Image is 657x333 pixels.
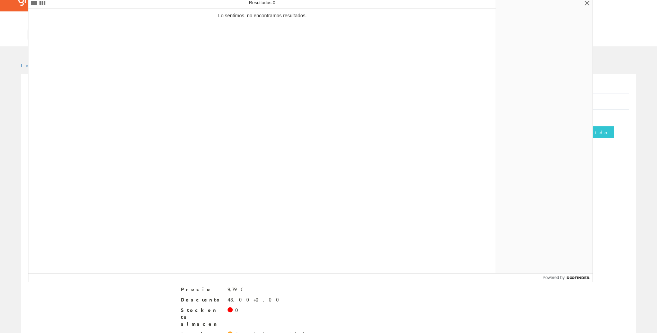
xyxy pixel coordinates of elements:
span: Descuento [181,296,222,303]
span: Precio [181,286,222,293]
p: Lo sentimos, no encontramos resultados. [28,9,496,23]
span: Stock en tu almacen [181,307,222,327]
span: Powered by [543,274,565,281]
a: Powered by [543,273,593,282]
div: 48.00+0.00 [228,296,283,303]
div: 0 [235,307,242,314]
a: Inicio [21,62,50,68]
div: 9,79 € [228,286,244,293]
